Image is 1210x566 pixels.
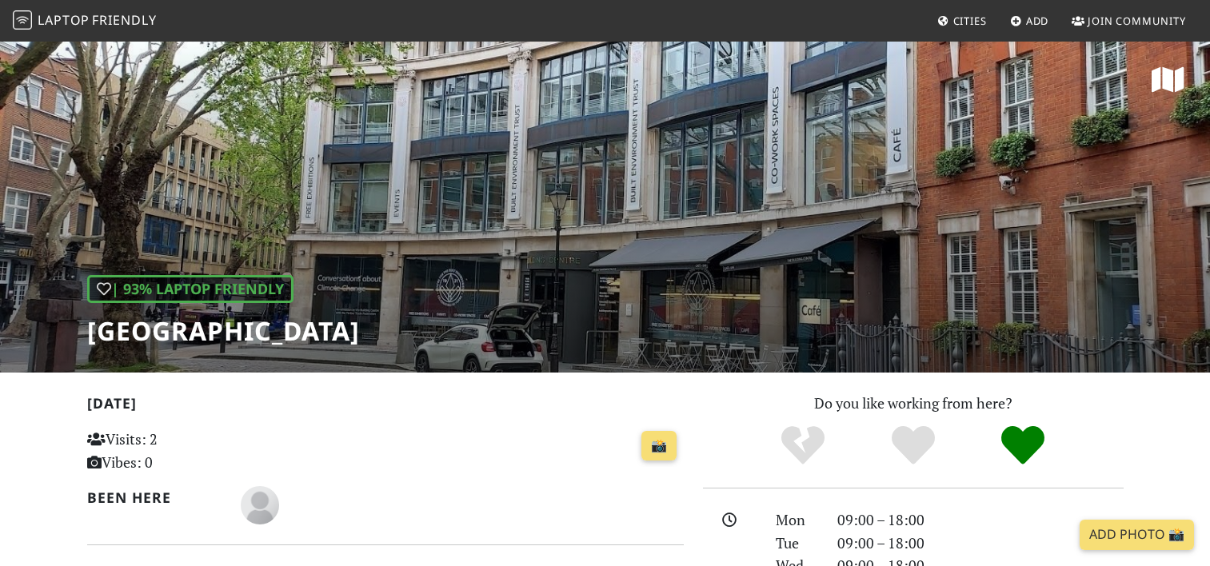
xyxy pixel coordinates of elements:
div: Mon [766,508,827,532]
span: Cities [953,14,987,28]
h2: Been here [87,489,222,506]
a: LaptopFriendly LaptopFriendly [13,7,157,35]
span: Join Community [1088,14,1186,28]
div: 09:00 – 18:00 [828,532,1133,555]
div: Definitely! [968,424,1078,468]
div: Tue [766,532,827,555]
div: No [748,424,858,468]
a: Cities [931,6,993,35]
h2: [DATE] [87,395,684,418]
a: Join Community [1065,6,1192,35]
span: Michael Windmill [241,494,279,513]
div: Yes [858,424,968,468]
p: Do you like working from here? [703,392,1124,415]
a: Add Photo 📸 [1080,520,1194,550]
a: Add [1004,6,1056,35]
div: | 93% Laptop Friendly [87,275,294,303]
span: Add [1026,14,1049,28]
img: LaptopFriendly [13,10,32,30]
p: Visits: 2 Vibes: 0 [87,428,274,474]
span: Friendly [92,11,156,29]
div: 09:00 – 18:00 [828,508,1133,532]
img: blank-535327c66bd565773addf3077783bbfce4b00ec00e9fd257753287c682c7fa38.png [241,486,279,524]
a: 📸 [641,431,677,461]
h1: [GEOGRAPHIC_DATA] [87,316,360,346]
span: Laptop [38,11,90,29]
